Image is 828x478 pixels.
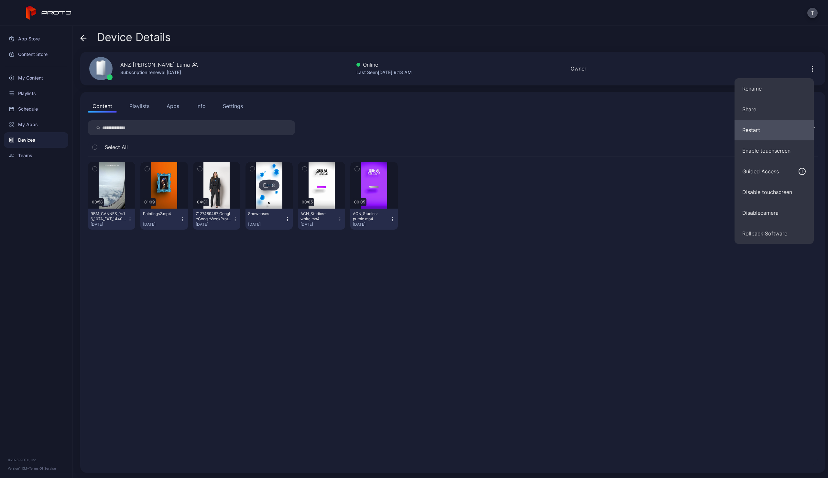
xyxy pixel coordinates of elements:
[143,211,179,216] div: Paintings2.mp4
[4,101,68,117] a: Schedule
[196,211,231,222] div: 7127489467_GoogleGoogleWeekProtoContent_v3(2).mp4
[571,65,586,72] div: Owner
[356,69,412,76] div: Last Seen [DATE] 9:13 AM
[4,117,68,132] a: My Apps
[735,120,814,140] button: Restart
[88,100,117,113] button: Content
[735,161,814,182] button: Guided Access
[88,209,135,230] button: RBM_CANNES_9x16_107A_EXT_1440.mp4[DATE]
[248,211,284,216] div: Showcases
[97,31,171,43] span: Device Details
[8,457,64,462] div: © 2025 PROTO, Inc.
[162,100,184,113] button: Apps
[300,211,336,222] div: ACN_Studios-white.mp4
[735,182,814,202] button: Disable touchscreen
[4,86,68,101] a: Playlists
[735,78,814,99] button: Rename
[4,132,68,148] a: Devices
[192,100,210,113] button: Info
[356,61,412,69] div: Online
[735,223,814,244] button: Rollback Software
[120,69,198,76] div: Subscription renewal [DATE]
[742,168,779,175] div: Guided Access
[196,222,233,227] div: [DATE]
[350,209,398,230] button: ACN_Studios-purple.mp4[DATE]
[196,102,206,110] div: Info
[735,202,814,223] button: Disablecamera
[29,466,56,470] a: Terms Of Service
[4,148,68,163] a: Teams
[143,222,180,227] div: [DATE]
[735,99,814,120] button: Share
[125,100,154,113] button: Playlists
[120,61,190,69] div: ANZ [PERSON_NAME] Luma
[223,102,243,110] div: Settings
[735,140,814,161] button: Enable touchscreen
[353,211,388,222] div: ACN_Studios-purple.mp4
[4,70,68,86] a: My Content
[270,182,275,188] div: 18
[8,466,29,470] span: Version 1.13.1 •
[245,209,293,230] button: Showcases[DATE]
[193,209,240,230] button: 7127489467_GoogleGoogleWeekProtoContent_v3(2).mp4[DATE]
[4,31,68,47] a: App Store
[807,8,818,18] button: T
[140,209,188,230] button: Paintings2.mp4[DATE]
[105,143,128,151] span: Select All
[248,222,285,227] div: [DATE]
[218,100,247,113] button: Settings
[298,209,345,230] button: ACN_Studios-white.mp4[DATE]
[353,222,390,227] div: [DATE]
[300,222,337,227] div: [DATE]
[4,47,68,62] a: Content Store
[91,222,127,227] div: [DATE]
[91,211,126,222] div: RBM_CANNES_9x16_107A_EXT_1440.mp4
